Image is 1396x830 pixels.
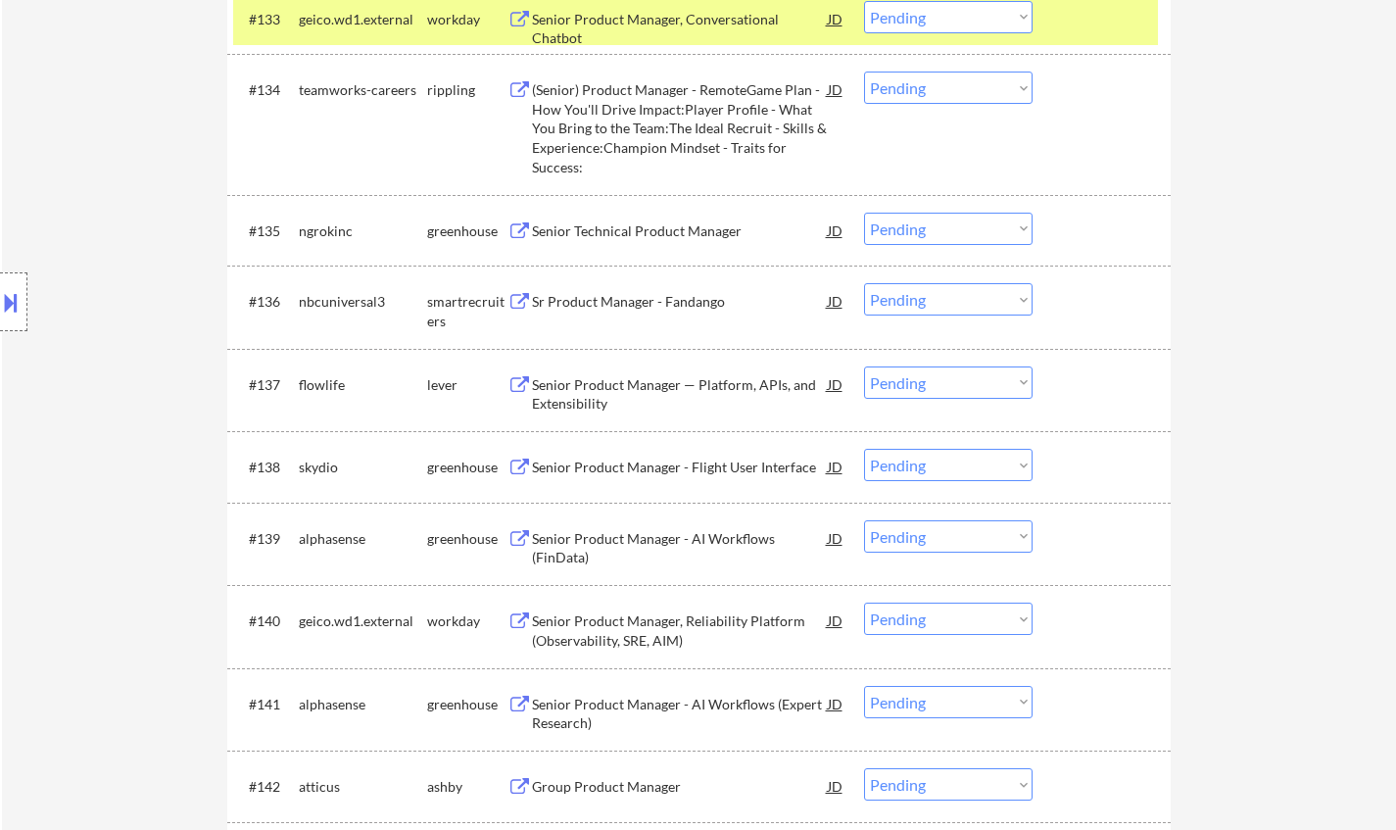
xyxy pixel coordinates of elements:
div: workday [427,611,507,631]
div: JD [826,1,845,36]
div: JD [826,520,845,556]
div: greenhouse [427,529,507,549]
div: greenhouse [427,458,507,477]
div: ashby [427,777,507,797]
div: smartrecruiters [427,292,507,330]
div: #134 [249,80,283,100]
div: #142 [249,777,283,797]
div: geico.wd1.external [299,10,427,29]
div: greenhouse [427,221,507,241]
div: lever [427,375,507,395]
div: #141 [249,695,283,714]
div: Sr Product Manager - Fandango [532,292,828,312]
div: greenhouse [427,695,507,714]
div: Senior Product Manager - Flight User Interface [532,458,828,477]
div: JD [826,449,845,484]
div: #140 [249,611,283,631]
div: JD [826,686,845,721]
div: Senior Product Manager — Platform, APIs, and Extensibility [532,375,828,414]
div: #133 [249,10,283,29]
div: JD [826,72,845,107]
div: JD [826,603,845,638]
div: JD [826,213,845,248]
div: Senior Product Manager - AI Workflows (FinData) [532,529,828,567]
div: #139 [249,529,283,549]
div: nbcuniversal3 [299,292,427,312]
div: JD [826,366,845,402]
div: Group Product Manager [532,777,828,797]
div: JD [826,283,845,318]
div: teamworks-careers [299,80,427,100]
div: atticus [299,777,427,797]
div: rippling [427,80,507,100]
div: JD [826,768,845,804]
div: (Senior) Product Manager - RemoteGame Plan - How You'll Drive Impact:Player Profile - What You Br... [532,80,828,176]
div: Senior Product Manager, Conversational Chatbot [532,10,828,48]
div: alphasense [299,695,427,714]
div: workday [427,10,507,29]
div: flowlife [299,375,427,395]
div: Senior Technical Product Manager [532,221,828,241]
div: geico.wd1.external [299,611,427,631]
div: ngrokinc [299,221,427,241]
div: skydio [299,458,427,477]
div: Senior Product Manager, Reliability Platform (Observability, SRE, AIM) [532,611,828,650]
div: Senior Product Manager - AI Workflows (Expert Research) [532,695,828,733]
div: alphasense [299,529,427,549]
